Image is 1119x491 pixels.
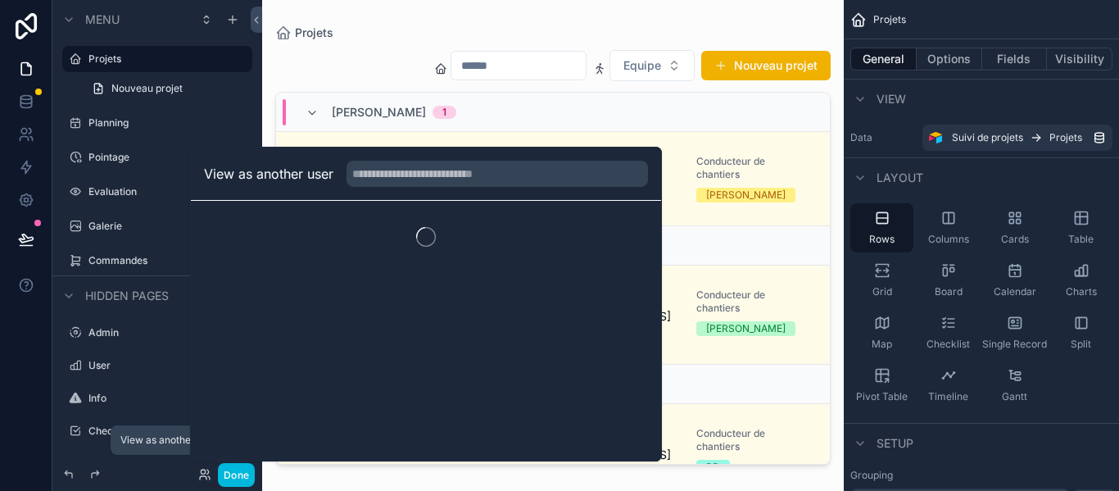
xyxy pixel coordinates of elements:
[917,256,980,305] button: Board
[850,256,913,305] button: Grid
[1049,308,1112,357] button: Split
[1066,285,1097,298] span: Charts
[877,435,913,452] span: Setup
[1049,131,1082,144] span: Projets
[928,390,968,403] span: Timeline
[88,151,242,164] label: Pointage
[1001,233,1029,246] span: Cards
[850,361,913,410] button: Pivot Table
[1047,48,1112,70] button: Visibility
[88,185,242,198] label: Evaluation
[917,203,980,252] button: Columns
[88,116,242,130] label: Planning
[983,308,1046,357] button: Single Record
[877,91,906,107] span: View
[856,390,908,403] span: Pivot Table
[917,48,982,70] button: Options
[917,361,980,410] button: Timeline
[88,220,242,233] label: Galerie
[983,256,1046,305] button: Calendar
[872,338,892,351] span: Map
[85,288,169,304] span: Hidden pages
[111,82,183,95] span: Nouveau projet
[1071,338,1091,351] span: Split
[929,131,942,144] img: Airtable Logo
[873,13,906,26] span: Projets
[1049,256,1112,305] button: Charts
[1068,233,1094,246] span: Table
[983,203,1046,252] button: Cards
[1002,390,1027,403] span: Gantt
[872,285,892,298] span: Grid
[928,233,969,246] span: Columns
[204,164,333,184] h2: View as another user
[877,170,923,186] span: Layout
[120,434,218,447] span: View as another user
[850,48,917,70] button: General
[850,308,913,357] button: Map
[982,338,1047,351] span: Single Record
[88,392,242,405] label: Info
[869,233,895,246] span: Rows
[1049,203,1112,252] button: Table
[218,463,255,487] button: Done
[88,359,242,372] label: User
[994,285,1036,298] span: Calendar
[935,285,963,298] span: Board
[442,106,446,119] div: 1
[332,104,426,120] span: [PERSON_NAME]
[88,254,242,267] label: Commandes
[88,326,242,339] label: Admin
[85,11,120,28] span: Menu
[982,48,1048,70] button: Fields
[952,131,1023,144] span: Suivi de projets
[922,125,1112,151] a: Suivi de projetsProjets
[917,308,980,357] button: Checklist
[926,338,970,351] span: Checklist
[88,52,242,66] label: Projets
[88,425,242,438] label: Check-List
[850,203,913,252] button: Rows
[850,131,916,144] label: Data
[82,75,252,102] a: Nouveau projet
[983,361,1046,410] button: Gantt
